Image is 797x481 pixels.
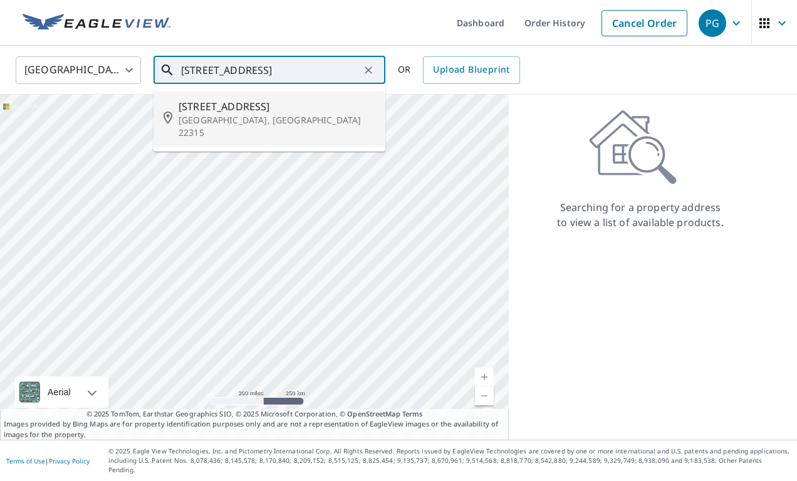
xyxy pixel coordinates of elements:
[179,99,375,114] span: [STREET_ADDRESS]
[16,53,141,88] div: [GEOGRAPHIC_DATA]
[179,114,375,139] p: [GEOGRAPHIC_DATA], [GEOGRAPHIC_DATA] 22315
[15,376,108,408] div: Aerial
[602,10,687,36] a: Cancel Order
[360,61,377,79] button: Clear
[398,56,520,84] div: OR
[44,376,75,408] div: Aerial
[49,457,90,465] a: Privacy Policy
[347,409,400,418] a: OpenStreetMap
[6,457,45,465] a: Terms of Use
[475,386,494,405] a: Current Level 5, Zoom Out
[556,200,724,230] p: Searching for a property address to view a list of available products.
[433,62,509,78] span: Upload Blueprint
[699,9,726,37] div: PG
[423,56,519,84] a: Upload Blueprint
[23,14,170,33] img: EV Logo
[402,409,423,418] a: Terms
[181,53,360,88] input: Search by address or latitude-longitude
[475,368,494,386] a: Current Level 5, Zoom In
[6,457,90,465] p: |
[86,409,423,420] span: © 2025 TomTom, Earthstar Geographics SIO, © 2025 Microsoft Corporation, ©
[108,447,791,475] p: © 2025 Eagle View Technologies, Inc. and Pictometry International Corp. All Rights Reserved. Repo...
